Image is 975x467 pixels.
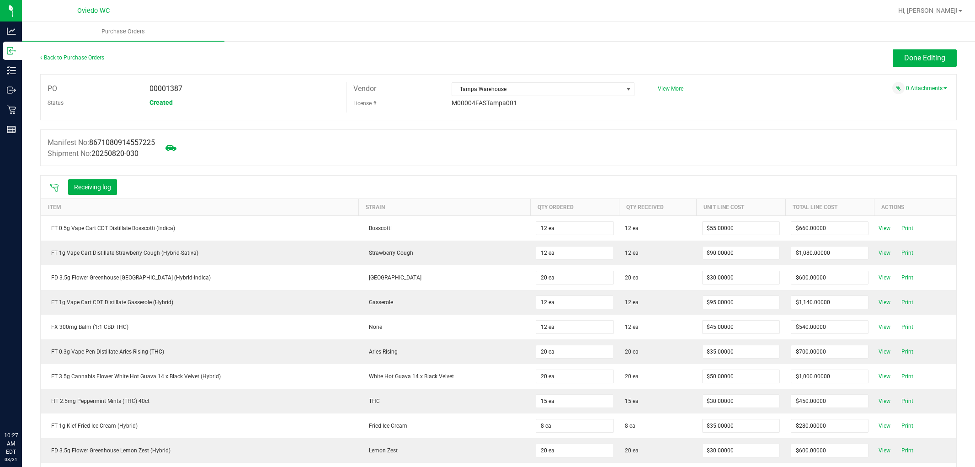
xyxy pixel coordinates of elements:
inline-svg: Retail [7,105,16,114]
span: View [875,371,894,382]
input: 0 ea [536,247,613,259]
label: Manifest No: [48,137,155,148]
div: FT 0.3g Vape Pen Distillate Aries Rising (THC) [47,348,353,356]
span: View [875,445,894,456]
span: 00001387 [149,84,182,93]
input: 0 ea [536,222,613,235]
span: View [875,247,894,258]
p: 10:27 AM EDT [4,431,18,456]
span: 12 ea [625,298,639,306]
div: FT 3.5g Cannabis Flower White Hot Guava 14 x Black Velvet (Hybrid) [47,372,353,381]
span: Print [898,223,916,234]
input: $0.00000 [791,345,868,358]
span: Attach a document [892,82,905,94]
span: Oviedo WC [77,7,110,15]
span: View More [658,86,683,92]
label: License # [353,97,376,110]
span: 20 ea [625,446,639,455]
span: View [875,223,894,234]
input: $0.00000 [703,444,779,457]
label: Vendor [353,82,376,96]
input: 0 ea [536,271,613,284]
inline-svg: Analytics [7,27,16,36]
span: Scan packages to receive [50,183,59,193]
th: Strain [359,199,530,215]
span: Strawberry Cough [364,250,413,256]
inline-svg: Outbound [7,86,16,95]
input: $0.00000 [703,345,779,358]
div: FD 3.5g Flower Greenhouse [GEOGRAPHIC_DATA] (Hybrid-Indica) [47,274,353,282]
span: Print [898,396,916,407]
span: Lemon Zest [364,447,398,454]
span: Gasserole [364,299,393,306]
label: Shipment No: [48,148,139,159]
input: $0.00000 [703,271,779,284]
span: Purchase Orders [89,27,157,36]
input: $0.00000 [791,370,868,383]
p: 08/21 [4,456,18,463]
span: 15 ea [625,397,639,405]
span: View [875,322,894,333]
input: $0.00000 [791,444,868,457]
span: M00004FASTampa001 [452,99,517,107]
div: FD 3.5g Flower Greenhouse Lemon Zest (Hybrid) [47,446,353,455]
label: Status [48,96,64,110]
th: Total Line Cost [785,199,874,215]
input: 0 ea [536,370,613,383]
span: View [875,396,894,407]
input: $0.00000 [703,419,779,432]
span: Hi, [PERSON_NAME]! [898,7,958,14]
th: Item [41,199,359,215]
button: Done Editing [893,49,957,67]
button: Receiving log [68,179,117,195]
span: View [875,346,894,357]
a: Purchase Orders [22,22,224,41]
span: Created [149,99,173,106]
inline-svg: Inventory [7,66,16,75]
input: $0.00000 [791,271,868,284]
div: HT 2.5mg Peppermint Mints (THC) 40ct [47,397,353,405]
input: 0 ea [536,444,613,457]
input: $0.00000 [791,395,868,408]
th: Unit Line Cost [697,199,785,215]
span: Fried Ice Cream [364,423,407,429]
th: Actions [874,199,956,215]
input: 0 ea [536,345,613,358]
th: Qty Ordered [530,199,619,215]
span: Print [898,272,916,283]
input: $0.00000 [791,247,868,259]
div: FT 1g Vape Cart CDT Distillate Gasserole (Hybrid) [47,298,353,306]
input: 0 ea [536,321,613,333]
input: 0 ea [536,296,613,309]
span: 20 ea [625,348,639,356]
label: PO [48,82,57,96]
span: Print [898,445,916,456]
input: 0 ea [536,419,613,432]
span: View [875,272,894,283]
span: Bosscotti [364,225,392,231]
span: Print [898,247,916,258]
span: Aries Rising [364,349,398,355]
th: Qty Received [619,199,697,215]
input: 0 ea [536,395,613,408]
input: $0.00000 [703,321,779,333]
div: FT 1g Vape Cart Distillate Strawberry Cough (Hybrid-Sativa) [47,249,353,257]
span: View [875,420,894,431]
span: Print [898,371,916,382]
input: $0.00000 [703,395,779,408]
span: 20 ea [625,274,639,282]
div: FT 0.5g Vape Cart CDT Distillate Bosscotti (Indica) [47,224,353,232]
input: $0.00000 [791,419,868,432]
span: Print [898,346,916,357]
inline-svg: Reports [7,125,16,134]
span: White Hot Guava 14 x Black Velvet [364,373,454,380]
span: 8671080914557225 [89,138,155,147]
span: Print [898,322,916,333]
span: 20 ea [625,372,639,381]
input: $0.00000 [791,296,868,309]
span: Print [898,420,916,431]
input: $0.00000 [703,222,779,235]
input: $0.00000 [791,321,868,333]
span: THC [364,398,380,404]
div: FX 300mg Balm (1:1 CBD:THC) [47,323,353,331]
